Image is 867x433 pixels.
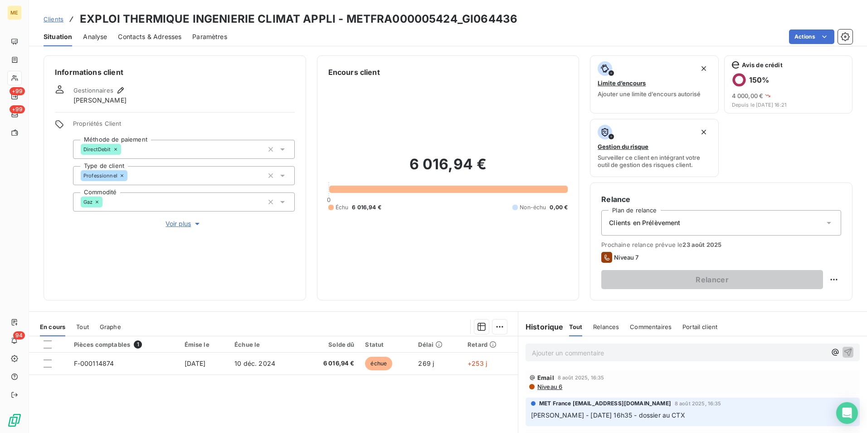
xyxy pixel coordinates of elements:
[307,341,354,348] div: Solde dû
[80,11,517,27] h3: EXPLOI THERMIQUE INGENIERIE CLIMAT APPLI - METFRA000005424_GI064436
[418,341,457,348] div: Délai
[598,90,701,98] span: Ajouter une limite d’encours autorisé
[836,402,858,424] div: Open Intercom Messenger
[234,341,296,348] div: Échue le
[44,15,63,23] span: Clients
[192,32,227,41] span: Paramètres
[749,75,770,84] h6: 150 %
[73,120,295,133] span: Propriétés Client
[13,331,25,340] span: 94
[682,323,717,330] span: Portail client
[537,374,554,381] span: Email
[74,359,114,367] span: F-000114874
[682,241,721,248] span: 23 août 2025
[76,323,89,330] span: Tout
[83,32,107,41] span: Analyse
[520,203,546,212] span: Non-échu
[609,218,680,227] span: Clients en Prélèvement
[518,321,564,332] h6: Historique
[166,219,202,228] span: Voir plus
[73,87,113,94] span: Gestionnaires
[789,30,834,44] button: Actions
[569,323,583,330] span: Tout
[558,375,604,380] span: 8 août 2025, 16:35
[7,89,21,103] a: +99
[590,119,718,177] button: Gestion du risqueSurveiller ce client en intégrant votre outil de gestion des risques client.
[352,203,381,212] span: 6 016,94 €
[336,203,349,212] span: Échu
[307,359,354,368] span: 6 016,94 €
[614,254,638,261] span: Niveau 7
[732,102,845,108] span: Depuis le [DATE] 16:21
[365,357,392,370] span: échue
[593,323,619,330] span: Relances
[742,61,783,69] span: Avis de crédit
[134,340,142,349] span: 1
[531,411,685,419] span: [PERSON_NAME] - [DATE] 16h35 - dossier au CTX
[83,199,93,205] span: Gaz
[590,55,718,113] button: Limite d’encoursAjouter une limite d’encours autorisé
[327,196,331,203] span: 0
[74,340,174,349] div: Pièces comptables
[601,270,823,289] button: Relancer
[539,399,671,408] span: MET France [EMAIL_ADDRESS][DOMAIN_NAME]
[185,359,206,367] span: [DATE]
[732,92,764,99] span: 4 000,00 €
[44,15,63,24] a: Clients
[102,198,110,206] input: Ajouter une valeur
[7,5,22,20] div: ME
[118,32,181,41] span: Contacts & Adresses
[40,323,65,330] span: En cours
[100,323,121,330] span: Graphe
[536,383,562,390] span: Niveau 6
[83,147,111,152] span: DirectDebit
[10,87,25,95] span: +99
[630,323,672,330] span: Commentaires
[365,341,407,348] div: Statut
[55,67,295,78] h6: Informations client
[73,96,127,105] span: [PERSON_NAME]
[234,359,275,367] span: 10 déc. 2024
[83,173,117,178] span: Professionnel
[73,219,295,229] button: Voir plus
[127,172,135,180] input: Ajouter une valeur
[10,105,25,113] span: +99
[675,401,721,406] span: 8 août 2025, 16:35
[7,413,22,428] img: Logo LeanPay
[7,107,21,122] a: +99
[418,359,434,367] span: 269 j
[468,341,512,348] div: Retard
[328,155,568,182] h2: 6 016,94 €
[601,194,841,205] h6: Relance
[121,145,128,153] input: Ajouter une valeur
[328,67,380,78] h6: Encours client
[550,203,568,212] span: 0,00 €
[44,32,72,41] span: Situation
[468,359,487,367] span: +253 j
[598,143,648,150] span: Gestion du risque
[598,154,711,168] span: Surveiller ce client en intégrant votre outil de gestion des risques client.
[598,79,646,87] span: Limite d’encours
[185,341,224,348] div: Émise le
[601,241,841,248] span: Prochaine relance prévue le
